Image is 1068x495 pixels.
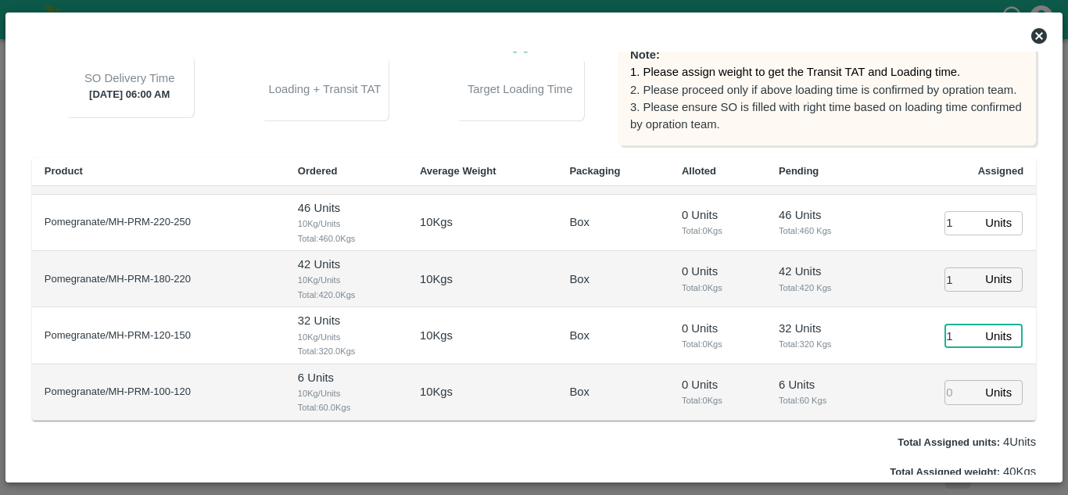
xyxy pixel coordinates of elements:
span: 10 Kg/Units [298,330,395,344]
span: Total: 60.0 Kgs [298,400,395,414]
span: Total: 320.0 Kgs [298,344,395,358]
p: 2. Please proceed only if above loading time is confirmed by opration team. [630,81,1023,99]
span: 10 Kg/Units [298,273,395,287]
p: 42 Units [779,263,869,280]
td: Pomegranate/MH-PRM-180-220 [32,251,285,307]
label: Total Assigned weight: [890,466,1000,478]
span: Total: 460.0 Kgs [298,231,395,246]
p: 46 Units [298,199,395,217]
td: Pomegranate/MH-PRM-100-120 [32,364,285,421]
p: 40 Kgs [890,463,1036,480]
p: Units [985,384,1012,401]
b: Product [45,165,83,177]
label: Total Assigned units: [898,436,1000,448]
p: Box [569,327,590,344]
p: Units [985,271,1012,288]
p: 32 Units [779,320,869,337]
p: 6 Units [779,376,869,393]
span: Total: 420.0 Kgs [298,288,395,302]
p: Target Loading Time [468,81,573,98]
span: 10 Kg/Units [298,217,395,231]
span: Total: 0 Kgs [682,337,754,351]
input: 0 [944,380,979,404]
p: 0 Units [682,320,754,337]
b: Pending [779,165,819,177]
p: 10 Kgs [420,213,453,231]
span: Total: 0 Kgs [682,393,754,407]
b: Ordered [298,165,338,177]
input: 0 [944,267,979,292]
p: 0 Units [682,376,754,393]
b: Assigned [978,165,1024,177]
p: 4 Units [898,433,1036,450]
p: 42 Units [298,256,395,273]
p: SO Delivery Time [84,70,174,87]
span: Total: 60 Kgs [779,393,869,407]
b: Alloted [682,165,716,177]
span: Total: 0 Kgs [682,224,754,238]
p: 10 Kgs [420,271,453,288]
p: Loading + Transit TAT [268,81,381,98]
p: 0 Units [682,206,754,224]
b: Packaging [569,165,620,177]
p: Box [569,383,590,400]
p: Units [985,328,1012,345]
p: Units [985,214,1012,231]
p: 10 Kgs [420,383,453,400]
div: [DATE] 06:00 AM [66,55,194,117]
td: Pomegranate/MH-PRM-220-250 [32,195,285,251]
span: Total: 420 Kgs [779,281,869,295]
p: 3. Please ensure SO is filled with right time based on loading time confirmed by opration team. [630,99,1023,134]
b: Average Weight [420,165,496,177]
p: 10 Kgs [420,327,453,344]
p: Box [569,271,590,288]
p: 32 Units [298,312,395,329]
p: 6 Units [298,369,395,386]
input: 0 [944,211,979,235]
p: 1. Please assign weight to get the Transit TAT and Loading time. [630,63,1023,81]
span: Total: 0 Kgs [682,281,754,295]
span: 10 Kg/Units [298,386,395,400]
input: 0 [944,324,979,348]
p: 46 Units [779,206,869,224]
b: Note: [630,48,660,61]
td: Pomegranate/MH-PRM-120-150 [32,307,285,364]
p: Box [569,213,590,231]
p: 0 Units [682,263,754,280]
span: Total: 460 Kgs [779,224,869,238]
span: Total: 320 Kgs [779,337,869,351]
